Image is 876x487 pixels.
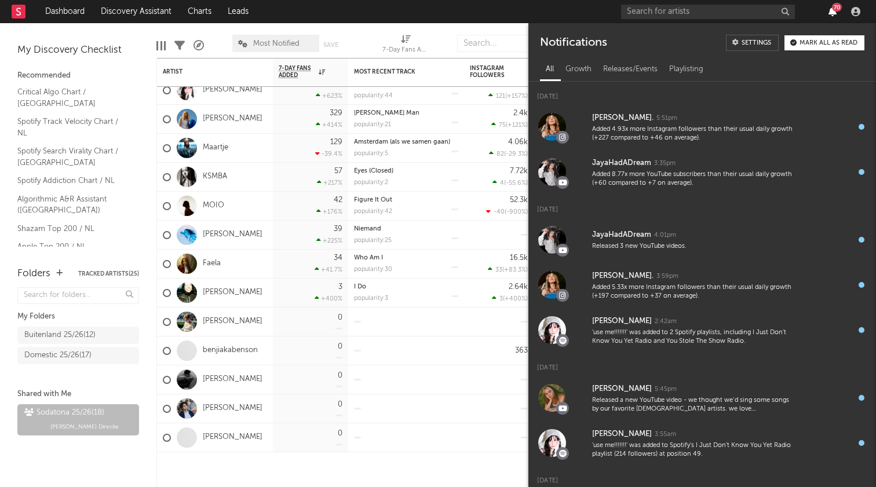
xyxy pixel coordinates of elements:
[663,60,709,79] div: Playlisting
[17,387,139,401] div: Shared with Me
[592,382,652,396] div: [PERSON_NAME]
[203,114,262,124] a: [PERSON_NAME]
[17,69,139,83] div: Recommended
[505,296,526,302] span: +400 %
[338,372,342,379] div: 0
[354,197,392,203] a: Figure It Out
[354,284,458,290] div: I Do
[316,237,342,244] div: +225 %
[315,295,342,302] div: +400 %
[253,40,300,47] span: Most Notified
[592,228,651,242] div: JayaHadADream
[654,159,676,168] div: 3:35pm
[203,143,228,153] a: Maartje
[323,42,338,48] button: Save
[203,433,262,442] a: [PERSON_NAME]
[24,406,104,420] div: Sodatona 25/26 ( 18 )
[17,287,139,304] input: Search for folders...
[655,385,677,394] div: 5:45pm
[492,179,528,186] div: ( )
[78,271,139,277] button: Tracked Artists(25)
[506,209,526,215] span: -900 %
[592,441,796,459] div: 'use me!!!!!!!' was added to Spotify's I Just Don't Know You Yet Radio playlist (214 followers) a...
[656,114,677,123] div: 5:51pm
[528,104,876,149] a: [PERSON_NAME].5:51pmAdded 4.93x more Instagram followers than their usual daily growth (+227 comp...
[592,328,796,346] div: 'use me!!!!!!!' was added to 2 Spotify playlists, including I Just Don't Know You Yet Radio and Y...
[338,401,342,408] div: 0
[354,226,458,232] div: Niemand
[494,209,505,215] span: -40
[17,193,127,217] a: Algorithmic A&R Assistant ([GEOGRAPHIC_DATA])
[800,40,857,46] div: Mark all as read
[163,68,250,75] div: Artist
[354,266,392,273] div: popularity: 30
[17,267,50,281] div: Folders
[354,208,392,215] div: popularity: 42
[354,180,388,186] div: popularity: 2
[492,295,528,302] div: ( )
[203,172,227,182] a: KSMBA
[203,346,258,356] a: benjiakabenson
[17,327,139,344] a: Buitenland 25/26(12)
[17,43,139,57] div: My Discovery Checklist
[486,208,528,215] div: ( )
[528,149,876,195] a: JayaHadADream3:35pmAdded 8.77x more YouTube subscribers than their usual daily growth (+60 compar...
[354,197,458,203] div: Figure It Out
[334,254,342,262] div: 34
[510,167,528,175] div: 7.72k
[354,237,392,244] div: popularity: 25
[592,156,651,170] div: JayaHadADream
[17,347,139,364] a: Domestic 25/26(17)
[354,226,381,232] a: Niemand
[655,430,676,439] div: 3:55am
[354,284,366,290] a: I Do
[203,85,262,95] a: [PERSON_NAME]
[24,349,92,362] div: Domestic 25/26 ( 17 )
[354,168,393,174] a: Eyes (Closed)
[508,122,526,129] span: +121 %
[499,122,506,129] span: 75
[654,231,676,240] div: 4:01pm
[315,150,342,158] div: -39.4 %
[316,121,342,129] div: +414 %
[656,272,678,281] div: 3:59pm
[592,170,796,188] div: Added 8.77x more YouTube subscribers than their usual daily growth (+60 compared to +7 on average).
[506,180,526,186] span: -55.6 %
[316,92,342,100] div: +623 %
[528,353,876,375] div: [DATE]
[597,60,663,79] div: Releases/Events
[528,217,876,262] a: JayaHadADream4:01pmReleased 3 new YouTube videos.
[488,266,528,273] div: ( )
[338,343,342,350] div: 0
[17,115,127,139] a: Spotify Track Velocity Chart / NL
[515,347,528,354] div: 363
[592,269,654,283] div: [PERSON_NAME].
[330,109,342,117] div: 329
[203,288,262,298] a: [PERSON_NAME]
[334,167,342,175] div: 57
[784,35,864,50] button: Mark all as read
[279,65,316,79] span: 7-Day Fans Added
[203,375,262,385] a: [PERSON_NAME]
[508,138,528,146] div: 4.06k
[316,208,342,215] div: +176 %
[354,151,388,157] div: popularity: 5
[560,60,597,79] div: Growth
[506,151,526,158] span: -29.3 %
[338,314,342,321] div: 0
[382,43,429,57] div: 7-Day Fans Added (7-Day Fans Added)
[528,82,876,104] div: [DATE]
[592,242,796,251] div: Released 3 new YouTube videos.
[592,427,652,441] div: [PERSON_NAME]
[354,139,458,145] div: Amsterdam (als we samen gaan)
[510,196,528,204] div: 52.3k
[540,35,607,51] div: Notifications
[495,267,502,273] span: 33
[354,110,419,116] a: [PERSON_NAME] Man
[621,5,795,19] input: Search for artists
[509,283,528,291] div: 2.64k
[17,86,127,109] a: Critical Algo Chart / [GEOGRAPHIC_DATA]
[354,93,393,99] div: popularity: 44
[17,174,127,187] a: Spotify Addiction Chart / NL
[17,240,127,253] a: Apple Top 200 / NL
